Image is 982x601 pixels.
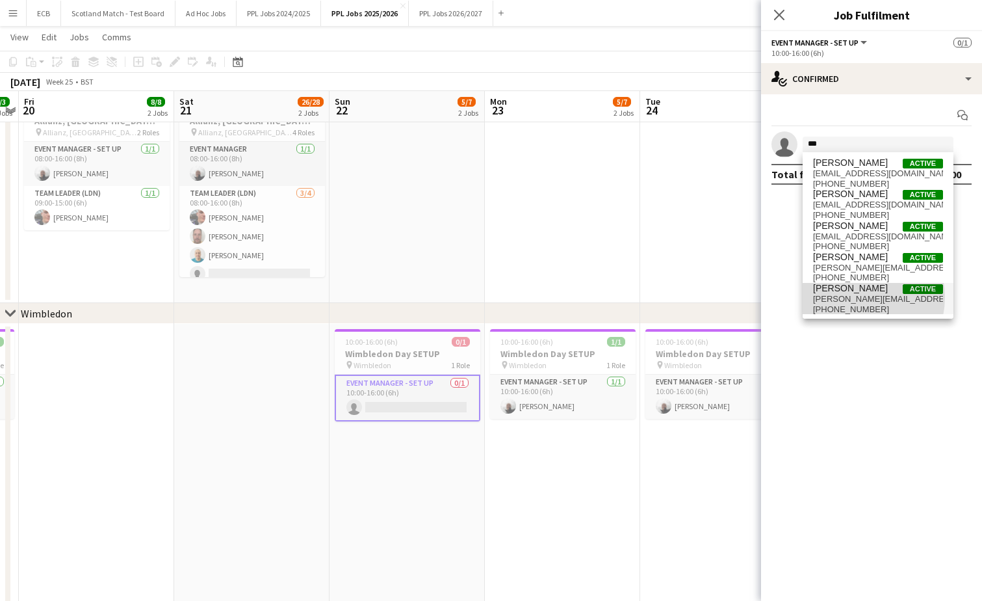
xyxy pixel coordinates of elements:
div: 10:00-16:00 (6h) [771,48,972,58]
button: PPL Jobs 2026/2027 [409,1,493,26]
span: Jobs [70,31,89,43]
span: Stephanie Barca [813,189,888,200]
div: 2 Jobs [148,108,168,118]
span: 22 [333,103,350,118]
span: 5/7 [613,97,631,107]
span: Event Manager - Set up [771,38,859,47]
h3: Job Fulfilment [761,7,982,23]
app-card-role: Event Manager - Set up1/110:00-16:00 (6h)[PERSON_NAME] [490,375,636,419]
button: Ad Hoc Jobs [175,1,237,26]
div: Wimbledon [21,307,72,320]
span: Wimbledon [509,360,547,370]
span: View [10,31,29,43]
span: 1/1 [607,337,625,347]
span: Fri [24,96,34,107]
h3: Wimbledon Day SETUP [490,348,636,360]
div: [DATE] [10,75,40,88]
span: Comms [102,31,131,43]
span: 21 [177,103,194,118]
app-job-card: 08:00-16:00 (8h)2/2(M) England XV v France XV - Allianz, [GEOGRAPHIC_DATA] - 15:15 KO Allianz, [G... [24,85,170,230]
span: Tue [645,96,660,107]
span: 0/1 [452,337,470,347]
span: Sun [335,96,350,107]
span: 1 Role [451,360,470,370]
span: Allianz, [GEOGRAPHIC_DATA] [198,127,292,137]
span: 20 [22,103,34,118]
span: 1 Role [606,360,625,370]
app-card-role: Team Leader (LDN)3/408:00-16:00 (8h)[PERSON_NAME][PERSON_NAME][PERSON_NAME] [179,186,325,287]
span: 2 Roles [137,127,159,137]
span: Active [903,159,943,168]
app-card-role: Event Manager - Set up1/110:00-16:00 (6h)[PERSON_NAME] [645,375,791,419]
app-job-card: 10:00-16:00 (6h)1/1Wimbledon Day SETUP Wimbledon1 RoleEvent Manager - Set up1/110:00-16:00 (6h)[P... [645,329,791,419]
span: Edit [42,31,57,43]
span: stephaniebarca@hotmail.com [813,200,943,210]
span: 26/28 [298,97,324,107]
span: Steven Carswell [813,252,888,263]
span: Active [903,284,943,294]
app-card-role: Event Manager - Set up1/108:00-16:00 (8h)[PERSON_NAME] [24,142,170,186]
a: View [5,29,34,46]
app-job-card: 10:00-16:00 (6h)0/1Wimbledon Day SETUP Wimbledon1 RoleEvent Manager - Set up0/110:00-16:00 (6h) [335,329,480,421]
span: 4 Roles [292,127,315,137]
a: Comms [97,29,136,46]
span: steve.fulcher@thepplgroup.com [813,294,943,304]
app-job-card: 10:00-16:00 (6h)1/1Wimbledon Day SETUP Wimbledon1 RoleEvent Manager - Set up1/110:00-16:00 (6h)[P... [490,329,636,419]
app-job-card: 08:00-17:15 (9h15m)20/22(M) England XV v France XV - Allianz, [GEOGRAPHIC_DATA] - 15:15 KO Allian... [179,85,325,277]
span: Week 25 [43,77,75,87]
button: ECB [27,1,61,26]
span: steven.carswell21@gmail.com [813,263,943,273]
h3: Wimbledon Day SETUP [335,348,480,360]
span: Steven Beasley [813,220,888,232]
span: Mon [490,96,507,107]
button: Scotland Match - Test Board [61,1,175,26]
span: +447588006604 [813,273,943,283]
span: Wimbledon [664,360,702,370]
span: +4407964789861 [813,179,943,189]
span: Active [903,190,943,200]
button: PPL Jobs 2024/2025 [237,1,321,26]
a: Jobs [64,29,94,46]
button: Event Manager - Set up [771,38,869,47]
span: sjwbeasley@gmail.com [813,232,943,242]
span: +447956215535 [813,210,943,220]
span: 10:00-16:00 (6h) [345,337,398,347]
span: Wimbledon [354,360,391,370]
span: steveallentennis@gmail.com [813,168,943,179]
app-card-role: Team Leader (LDN)1/109:00-15:00 (6h)[PERSON_NAME] [24,186,170,230]
span: Sat [179,96,194,107]
div: Confirmed [761,63,982,94]
button: PPL Jobs 2025/2026 [321,1,409,26]
app-card-role: Event Manager1/108:00-16:00 (8h)[PERSON_NAME] [179,142,325,186]
span: Allianz, [GEOGRAPHIC_DATA] [43,127,137,137]
span: 24 [643,103,660,118]
span: 0/1 [953,38,972,47]
span: 10:00-16:00 (6h) [500,337,553,347]
span: +4407946220480 [813,241,943,252]
a: Edit [36,29,62,46]
div: BST [81,77,94,87]
span: Steven Allen [813,157,888,168]
h3: Wimbledon Day SETUP [645,348,791,360]
span: 5/7 [458,97,476,107]
div: 2 Jobs [298,108,323,118]
span: 10:00-16:00 (6h) [656,337,708,347]
span: +447912157859 [813,304,943,315]
span: Active [903,222,943,232]
span: Steve Fulcher [813,283,888,294]
span: 8/8 [147,97,165,107]
div: Total fee [771,168,816,181]
span: Active [903,253,943,263]
app-card-role: Event Manager - Set up0/110:00-16:00 (6h) [335,375,480,421]
div: 2 Jobs [614,108,634,118]
div: 2 Jobs [458,108,478,118]
span: 23 [488,103,507,118]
